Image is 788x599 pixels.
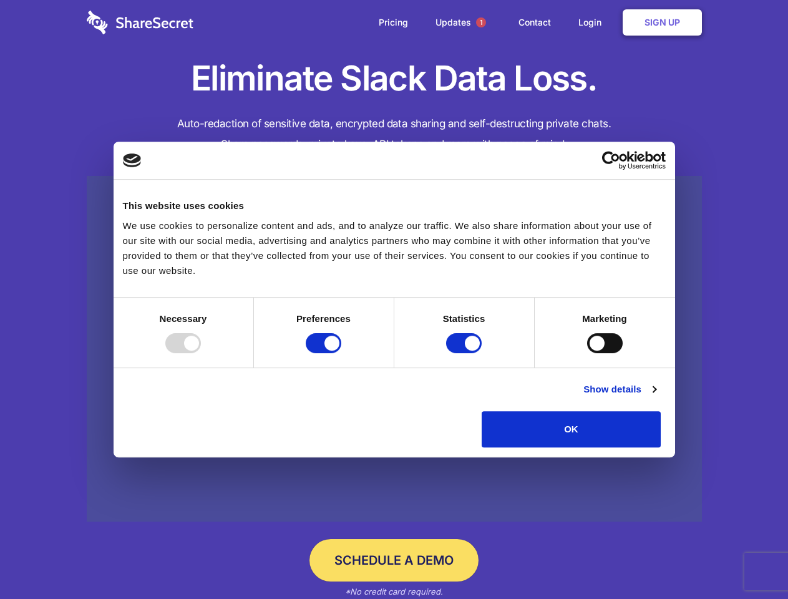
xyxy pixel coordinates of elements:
button: OK [482,411,661,447]
div: This website uses cookies [123,198,666,213]
a: Schedule a Demo [309,539,479,582]
strong: Marketing [582,313,627,324]
strong: Necessary [160,313,207,324]
a: Wistia video thumbnail [87,176,702,522]
em: *No credit card required. [345,587,443,597]
div: We use cookies to personalize content and ads, and to analyze our traffic. We also share informat... [123,218,666,278]
strong: Statistics [443,313,485,324]
span: 1 [476,17,486,27]
h1: Eliminate Slack Data Loss. [87,56,702,101]
a: Pricing [366,3,421,42]
a: Show details [583,382,656,397]
a: Login [566,3,620,42]
img: logo-wordmark-white-trans-d4663122ce5f474addd5e946df7df03e33cb6a1c49d2221995e7729f52c070b2.svg [87,11,193,34]
strong: Preferences [296,313,351,324]
a: Contact [506,3,563,42]
h4: Auto-redaction of sensitive data, encrypted data sharing and self-destructing private chats. Shar... [87,114,702,155]
a: Usercentrics Cookiebot - opens in a new window [557,151,666,170]
a: Sign Up [623,9,702,36]
img: logo [123,153,142,167]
